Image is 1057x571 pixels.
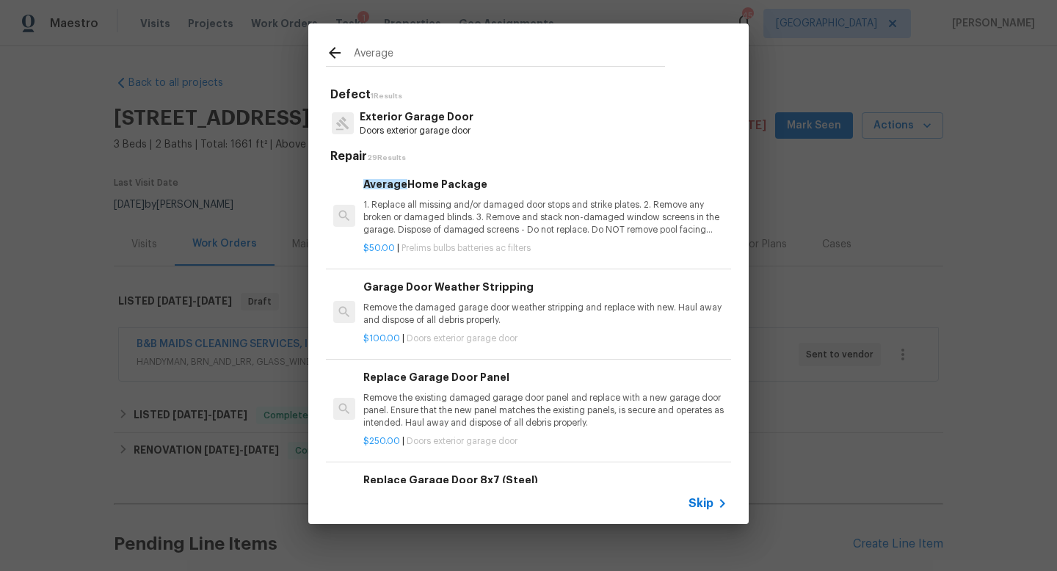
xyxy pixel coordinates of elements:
[363,369,727,385] h6: Replace Garage Door Panel
[363,472,727,488] h6: Replace Garage Door 8x7 (Steel)
[402,244,531,252] span: Prelims bulbs batteries ac filters
[363,244,395,252] span: $50.00
[363,176,727,192] h6: Home Package
[363,179,407,189] span: Average
[330,149,731,164] h5: Repair
[360,125,473,137] p: Doors exterior garage door
[363,435,727,448] p: |
[407,437,517,445] span: Doors exterior garage door
[363,332,727,345] p: |
[363,334,400,343] span: $100.00
[371,92,402,100] span: 1 Results
[689,496,713,511] span: Skip
[363,437,400,445] span: $250.00
[363,242,727,255] p: |
[363,302,727,327] p: Remove the damaged garage door weather stripping and replace with new. Haul away and dispose of a...
[363,279,727,295] h6: Garage Door Weather Stripping
[360,109,473,125] p: Exterior Garage Door
[363,199,727,236] p: 1. Replace all missing and/or damaged door stops and strike plates. 2. Remove any broken or damag...
[407,334,517,343] span: Doors exterior garage door
[363,392,727,429] p: Remove the existing damaged garage door panel and replace with a new garage door panel. Ensure th...
[367,154,406,161] span: 29 Results
[354,44,665,66] input: Search issues or repairs
[330,87,731,103] h5: Defect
